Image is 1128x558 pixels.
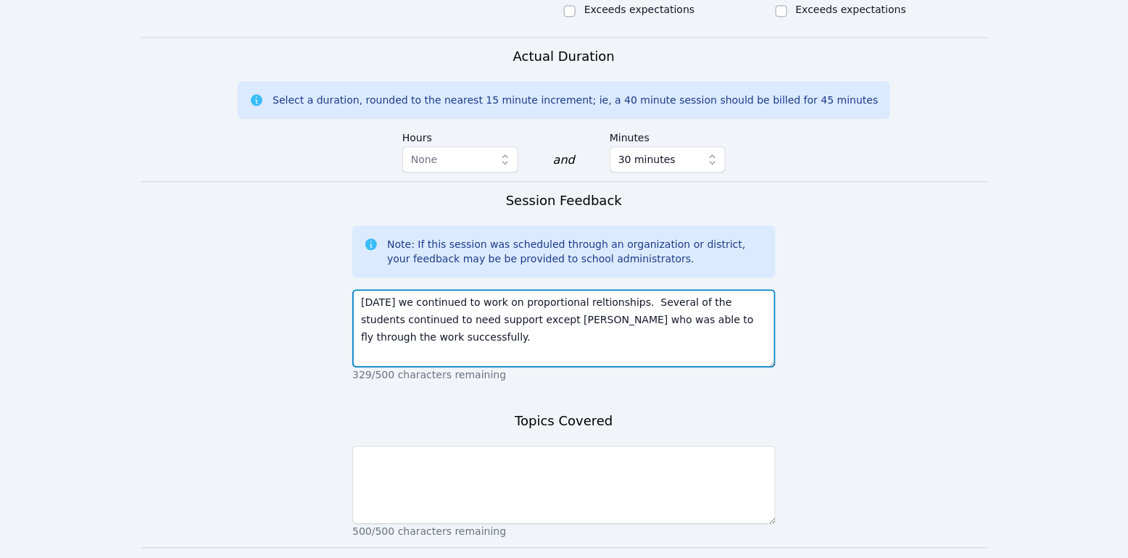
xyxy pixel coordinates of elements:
p: 329/500 characters remaining [352,367,776,382]
button: None [402,146,518,172]
label: Exceeds expectations [796,4,906,15]
h3: Topics Covered [515,411,613,431]
div: Select a duration, rounded to the nearest 15 minute increment; ie, a 40 minute session should be ... [273,93,878,107]
h3: Session Feedback [506,191,622,211]
span: 30 minutes [618,151,676,168]
h3: Actual Duration [513,46,615,67]
label: Minutes [610,125,726,146]
p: 500/500 characters remaining [352,524,776,538]
label: Exceeds expectations [584,4,694,15]
span: None [411,154,438,165]
label: Hours [402,125,518,146]
button: 30 minutes [610,146,726,172]
div: and [553,151,575,169]
div: Note: If this session was scheduled through an organization or district, your feedback may be be ... [387,237,764,266]
textarea: [DATE] we continued to work on proportional reltionships. Several of the students continued to ne... [352,289,776,367]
